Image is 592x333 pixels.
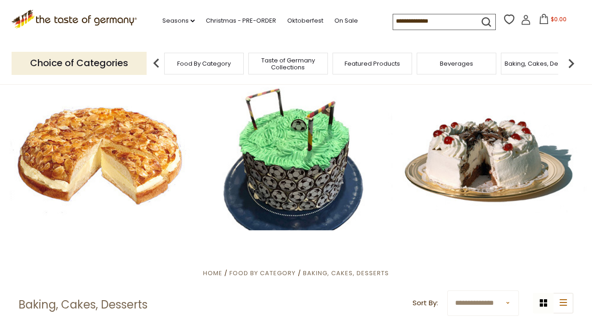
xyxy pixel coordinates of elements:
a: Baking, Cakes, Desserts [505,60,576,67]
h1: Baking, Cakes, Desserts [18,298,148,312]
button: $0.00 [533,14,572,28]
a: Taste of Germany Collections [251,57,325,71]
label: Sort By: [413,297,438,309]
a: On Sale [334,16,358,26]
a: Featured Products [345,60,400,67]
span: $0.00 [551,15,567,23]
a: Home [203,269,222,277]
a: Baking, Cakes, Desserts [303,269,389,277]
a: Food By Category [229,269,296,277]
p: Choice of Categories [12,52,147,74]
a: Seasons [162,16,195,26]
a: Food By Category [177,60,231,67]
a: Christmas - PRE-ORDER [206,16,276,26]
a: Oktoberfest [287,16,323,26]
img: previous arrow [147,54,166,73]
a: Beverages [440,60,473,67]
img: next arrow [562,54,580,73]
